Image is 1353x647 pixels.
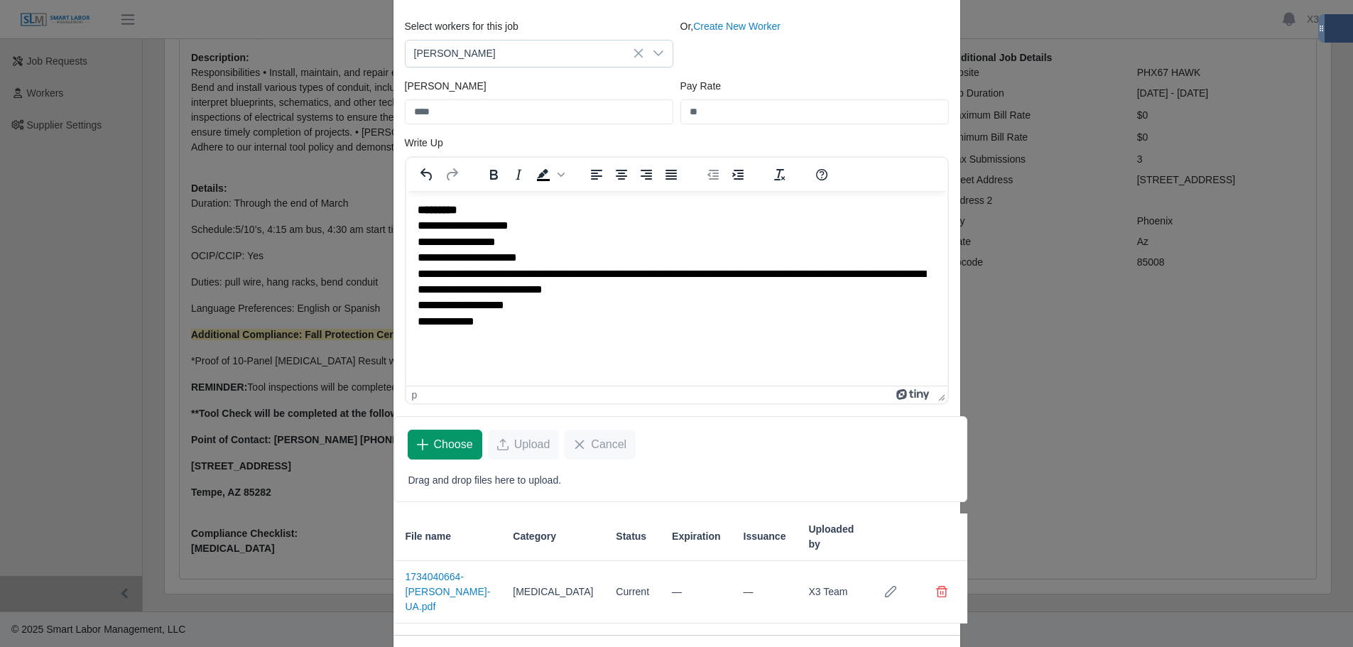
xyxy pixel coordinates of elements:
[488,430,560,460] button: Upload
[810,165,834,185] button: Help
[406,40,644,67] span: Miguel Negrete
[661,561,732,624] td: —
[514,436,550,453] span: Upload
[408,430,482,460] button: Choose
[405,136,443,151] label: Write Up
[565,430,636,460] button: Cancel
[680,79,722,94] label: Pay Rate
[482,165,506,185] button: Bold
[768,165,792,185] button: Clear formatting
[732,561,798,624] td: —
[928,577,956,606] button: Delete file
[591,436,626,453] span: Cancel
[933,386,947,403] div: Press the Up and Down arrow keys to resize the editor.
[506,165,531,185] button: Italic
[406,529,452,544] span: File name
[797,561,865,624] td: X3 Team
[405,19,518,34] label: Select workers for this job
[531,165,567,185] div: Background color Black
[501,561,604,624] td: [MEDICAL_DATA]
[405,79,487,94] label: [PERSON_NAME]
[415,165,439,185] button: Undo
[808,522,854,552] span: Uploaded by
[693,21,781,32] a: Create New Worker
[659,165,683,185] button: Justify
[701,165,725,185] button: Decrease indent
[726,165,750,185] button: Increase indent
[672,529,720,544] span: Expiration
[412,389,418,401] div: p
[634,165,658,185] button: Align right
[876,577,905,606] button: Row Edit
[408,473,954,488] p: Drag and drop files here to upload.
[406,571,491,612] a: 1734040664-[PERSON_NAME]-UA.pdf
[609,165,634,185] button: Align center
[585,165,609,185] button: Align left
[896,389,932,401] a: Powered by Tiny
[406,191,947,386] iframe: Rich Text Area
[616,529,646,544] span: Status
[434,436,473,453] span: Choose
[440,165,464,185] button: Redo
[604,561,661,624] td: Current
[513,529,556,544] span: Category
[677,19,952,67] div: Or,
[744,529,786,544] span: Issuance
